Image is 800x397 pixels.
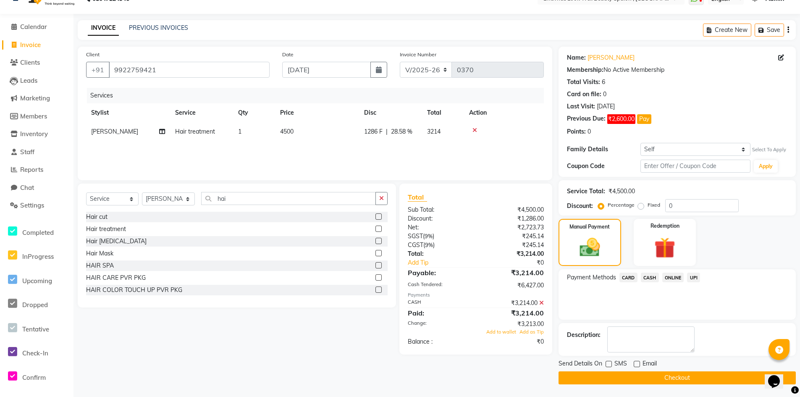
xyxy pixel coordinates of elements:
div: Total: [401,250,476,258]
div: Net: [401,223,476,232]
label: Manual Payment [569,223,610,231]
input: Enter Offer / Coupon Code [640,160,750,173]
div: Hair Mask [86,249,113,258]
button: Checkout [559,371,796,384]
th: Disc [359,103,422,122]
div: ₹3,214.00 [476,299,550,308]
div: HAIR CARE PVR PKG [86,273,146,282]
div: Description: [567,331,601,339]
div: Total Visits: [567,78,600,87]
span: Inventory [20,130,48,138]
a: Chat [2,183,71,193]
a: PREVIOUS INVOICES [129,24,188,32]
span: 1286 F [364,127,383,136]
div: CASH [401,299,476,308]
span: Members [20,112,47,120]
div: Payments [408,292,544,299]
div: ₹4,500.00 [609,187,635,196]
th: Price [275,103,359,122]
div: ₹2,723.73 [476,223,550,232]
div: Cash Tendered: [401,281,476,290]
span: Reports [20,166,43,174]
span: Chat [20,184,34,192]
div: ₹1,286.00 [476,214,550,223]
span: Completed [22,229,54,237]
div: Membership: [567,66,603,74]
div: Hair cut [86,213,108,221]
span: Settings [20,201,44,209]
div: ₹3,214.00 [476,308,550,318]
th: Stylist [86,103,170,122]
img: _gift.svg [648,235,682,261]
div: No Active Membership [567,66,787,74]
span: CARD [619,273,637,282]
span: ₹2,600.00 [607,114,635,124]
div: HAIR SPA [86,261,114,270]
input: Search or Scan [201,192,376,205]
span: | [386,127,388,136]
label: Date [282,51,294,58]
a: Marketing [2,94,71,103]
div: Last Visit: [567,102,595,111]
div: Coupon Code [567,162,640,171]
button: Pay [637,114,651,124]
a: Calendar [2,22,71,32]
div: ₹0 [476,337,550,346]
span: Staff [20,148,34,156]
div: 0 [603,90,606,99]
div: Services [87,88,550,103]
div: Name: [567,53,586,62]
span: Add as Tip [519,329,544,335]
a: Inventory [2,129,71,139]
span: 4500 [280,128,294,135]
span: Tentative [22,325,49,333]
iframe: chat widget [765,363,792,389]
span: 28.58 % [391,127,412,136]
div: Discount: [567,202,593,210]
span: Total [408,193,427,202]
a: Clients [2,58,71,68]
span: 1 [238,128,241,135]
span: CGST [408,241,423,249]
div: ₹3,214.00 [476,250,550,258]
a: [PERSON_NAME] [588,53,635,62]
th: Total [422,103,464,122]
div: Family Details [567,145,640,154]
button: +91 [86,62,110,78]
div: [DATE] [597,102,615,111]
span: ONLINE [662,273,684,282]
label: Client [86,51,100,58]
a: Leads [2,76,71,86]
div: ₹6,427.00 [476,281,550,290]
div: ₹245.14 [476,232,550,241]
a: Invoice [2,40,71,50]
div: Paid: [401,308,476,318]
span: SMS [614,359,627,370]
img: _cash.svg [573,236,606,259]
a: Reports [2,165,71,175]
span: Leads [20,76,37,84]
div: Change: [401,320,476,329]
div: 0 [588,127,591,136]
span: 3214 [427,128,441,135]
span: Clients [20,58,40,66]
div: Card on file: [567,90,601,99]
label: Invoice Number [400,51,436,58]
span: CASH [641,273,659,282]
span: 9% [425,233,433,239]
th: Service [170,103,233,122]
div: ₹3,213.00 [476,320,550,329]
div: Sub Total: [401,205,476,214]
span: Marketing [20,94,50,102]
a: Settings [2,201,71,210]
div: Payable: [401,268,476,278]
span: Check-In [22,349,48,357]
span: Email [643,359,657,370]
a: INVOICE [88,21,119,36]
div: ( ) [401,232,476,241]
div: ₹245.14 [476,241,550,250]
input: Search by Name/Mobile/Email/Code [109,62,270,78]
div: 6 [602,78,605,87]
label: Fixed [648,201,660,209]
span: SGST [408,232,423,240]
